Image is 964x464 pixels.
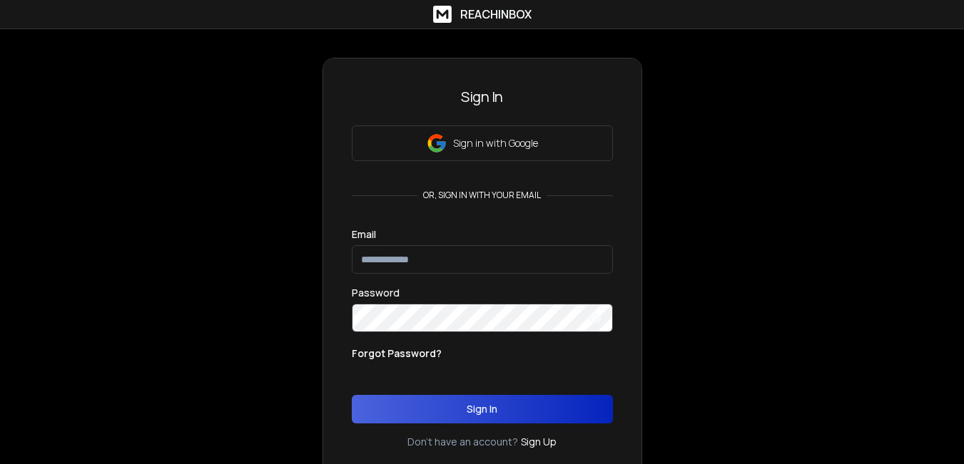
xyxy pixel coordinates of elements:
[352,230,376,239] label: Email
[417,190,547,201] p: or, sign in with your email
[352,288,400,298] label: Password
[352,125,613,161] button: Sign in with Google
[407,435,518,449] p: Don't have an account?
[433,6,532,23] a: ReachInbox
[521,435,557,449] a: Sign Up
[453,136,538,150] p: Sign in with Google
[352,395,613,423] button: Sign In
[352,346,442,361] p: Forgot Password?
[352,87,613,107] h3: Sign In
[460,6,532,23] h1: ReachInbox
